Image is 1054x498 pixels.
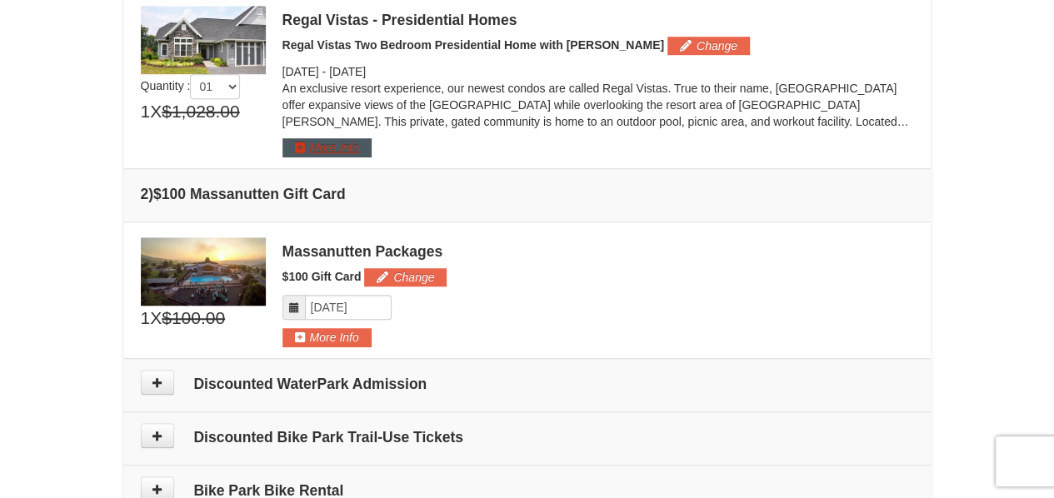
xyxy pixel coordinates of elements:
button: More Info [282,328,372,346]
span: $100.00 [162,306,225,331]
h4: 2 $100 Massanutten Gift Card [141,186,914,202]
span: Quantity : [141,79,241,92]
div: Regal Vistas - Presidential Homes [282,12,914,28]
div: Massanutten Packages [282,243,914,260]
span: $1,028.00 [162,99,239,124]
span: - [322,65,326,78]
button: Change [364,268,447,286]
span: X [150,99,162,124]
button: Change [667,37,750,55]
h4: Discounted WaterPark Admission [141,376,914,392]
span: Regal Vistas Two Bedroom Presidential Home with [PERSON_NAME] [282,38,664,52]
span: [DATE] [329,65,366,78]
p: An exclusive resort experience, our newest condos are called Regal Vistas. True to their name, [G... [282,80,914,130]
h4: Discounted Bike Park Trail-Use Tickets [141,429,914,446]
span: X [150,306,162,331]
button: More Info [282,138,372,157]
span: 1 [141,306,151,331]
img: 19218991-1-902409a9.jpg [141,6,266,74]
span: [DATE] [282,65,319,78]
img: 6619879-1.jpg [141,237,266,306]
span: 1 [141,99,151,124]
span: ) [148,186,153,202]
span: $100 Gift Card [282,270,362,283]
